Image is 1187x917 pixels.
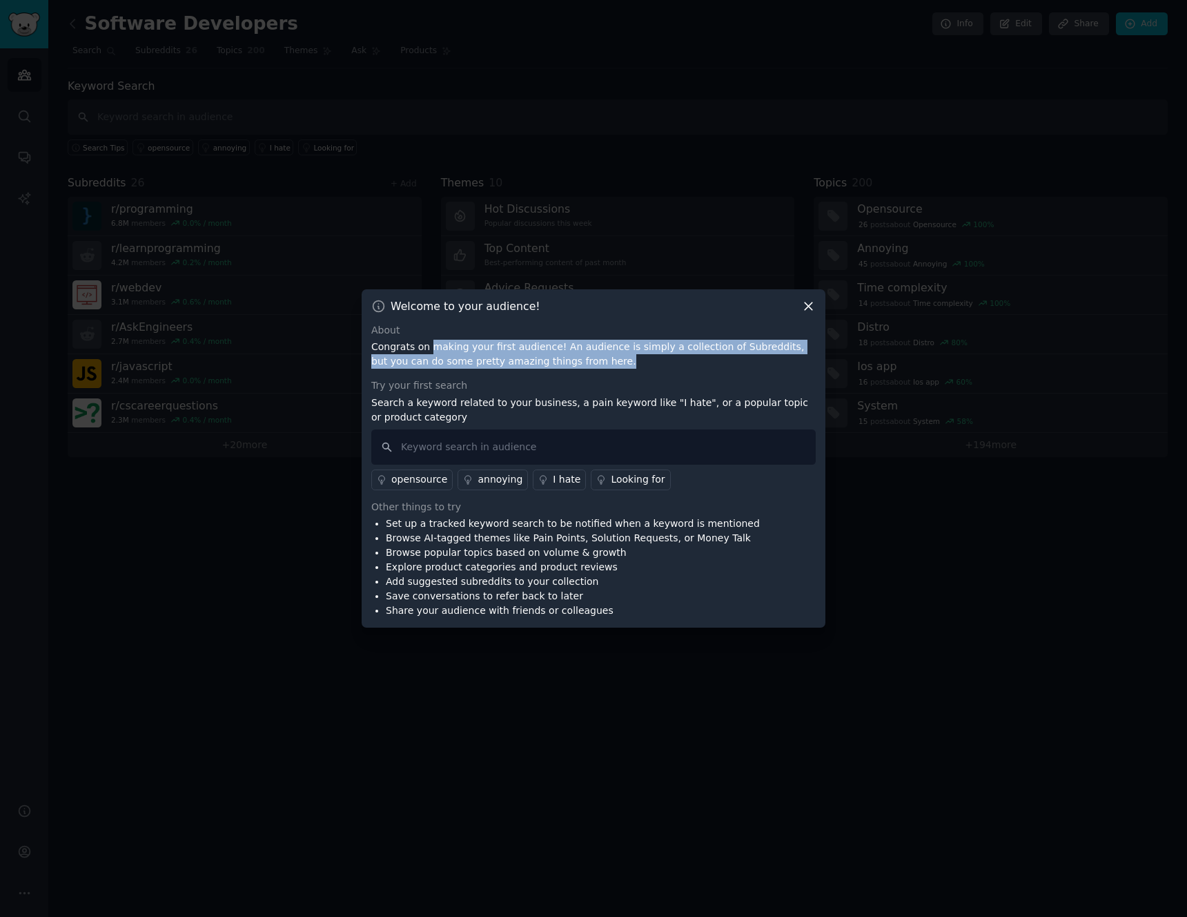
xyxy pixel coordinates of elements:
[611,472,665,487] div: Looking for
[371,429,816,465] input: Keyword search in audience
[386,575,760,589] li: Add suggested subreddits to your collection
[371,378,816,393] div: Try your first search
[458,470,528,490] a: annoying
[371,500,816,514] div: Other things to try
[533,470,586,490] a: I hate
[391,299,540,313] h3: Welcome to your audience!
[371,470,453,490] a: opensource
[386,560,760,575] li: Explore product categories and product reviews
[386,531,760,546] li: Browse AI-tagged themes like Pain Points, Solution Requests, or Money Talk
[371,396,816,425] p: Search a keyword related to your business, a pain keyword like "I hate", or a popular topic or pr...
[478,472,522,487] div: annoying
[371,340,816,369] p: Congrats on making your first audience! An audience is simply a collection of Subreddits, but you...
[371,323,816,338] div: About
[386,517,760,531] li: Set up a tracked keyword search to be notified when a keyword is mentioned
[553,472,580,487] div: I hate
[386,589,760,604] li: Save conversations to refer back to later
[386,546,760,560] li: Browse popular topics based on volume & growth
[391,472,447,487] div: opensource
[591,470,670,490] a: Looking for
[386,604,760,618] li: Share your audience with friends or colleagues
